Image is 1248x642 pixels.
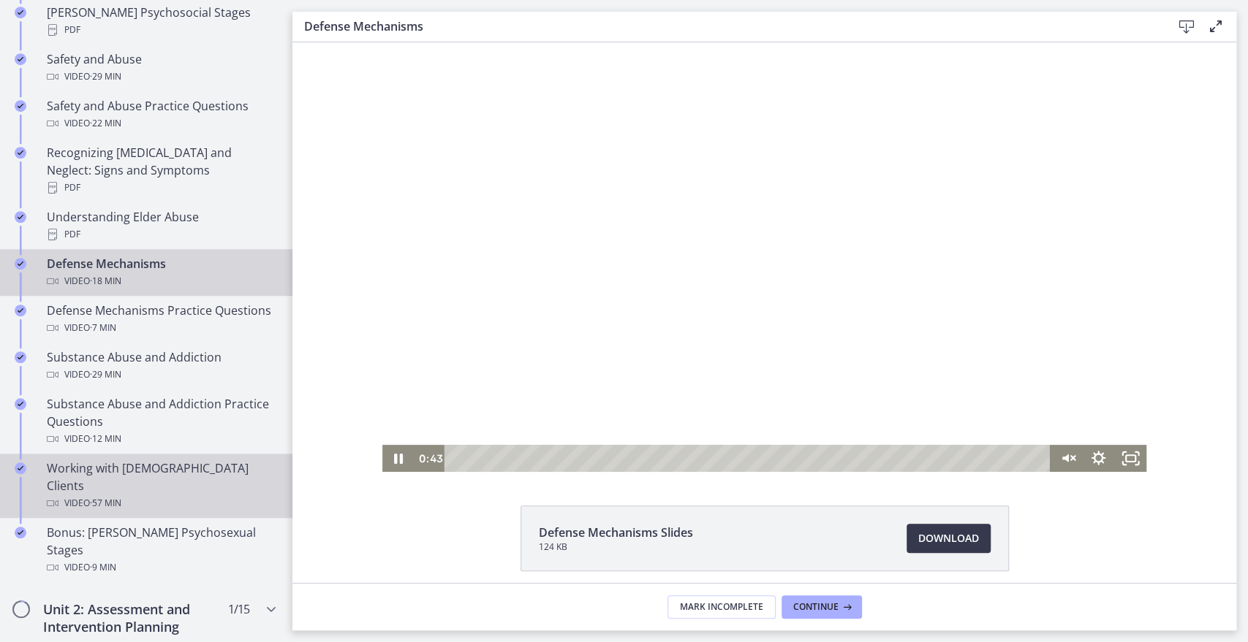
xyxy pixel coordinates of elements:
[47,208,275,243] div: Understanding Elder Abuse
[47,348,275,383] div: Substance Abuse and Addiction
[15,305,26,316] i: Completed
[15,7,26,18] i: Completed
[47,524,275,576] div: Bonus: [PERSON_NAME] Psychosexual Stages
[47,395,275,448] div: Substance Abuse and Addiction Practice Questions
[47,430,275,448] div: Video
[47,4,275,39] div: [PERSON_NAME] Psychosocial Stages
[680,601,763,613] span: Mark Incomplete
[15,147,26,158] i: Completed
[47,559,275,576] div: Video
[539,524,693,541] span: Defense Mechanisms Slides
[90,115,121,132] span: · 22 min
[228,600,249,618] span: 1 / 15
[790,402,822,429] button: Show settings menu
[822,402,855,429] button: Fullscreen
[15,351,26,363] i: Completed
[304,18,1149,35] h3: Defense Mechanisms
[15,462,26,474] i: Completed
[90,272,121,290] span: · 18 min
[90,430,121,448] span: · 12 min
[15,398,26,410] i: Completed
[782,595,862,619] button: Continue
[90,366,121,383] span: · 29 min
[47,68,275,85] div: Video
[47,366,275,383] div: Video
[907,524,991,553] a: Download
[47,272,275,290] div: Video
[793,601,839,613] span: Continue
[47,255,275,290] div: Defense Mechanisms
[90,68,121,85] span: · 29 min
[15,527,26,538] i: Completed
[90,319,116,337] span: · 7 min
[47,226,275,243] div: PDF
[47,494,275,512] div: Video
[15,258,26,270] i: Completed
[539,541,693,553] span: 124 KB
[15,53,26,65] i: Completed
[918,530,979,547] span: Download
[47,115,275,132] div: Video
[15,100,26,112] i: Completed
[47,50,275,85] div: Safety and Abuse
[90,559,116,576] span: · 9 min
[47,319,275,337] div: Video
[47,97,275,132] div: Safety and Abuse Practice Questions
[90,494,121,512] span: · 57 min
[15,211,26,223] i: Completed
[668,595,776,619] button: Mark Incomplete
[292,42,1236,472] iframe: Video Lesson
[47,302,275,337] div: Defense Mechanisms Practice Questions
[47,459,275,512] div: Working with [DEMOGRAPHIC_DATA] Clients
[47,21,275,39] div: PDF
[43,600,222,635] h2: Unit 2: Assessment and Intervention Planning
[47,179,275,196] div: PDF
[759,402,791,429] button: Unmute
[47,144,275,196] div: Recognizing [MEDICAL_DATA] and Neglect: Signs and Symptoms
